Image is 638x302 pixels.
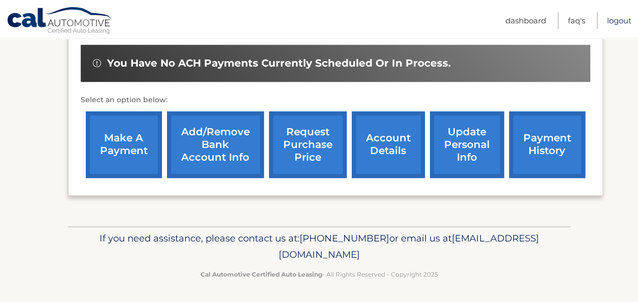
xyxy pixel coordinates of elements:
[430,111,504,178] a: update personal info
[81,94,590,106] p: Select an option below:
[167,111,264,178] a: Add/Remove bank account info
[7,7,113,36] a: Cal Automotive
[568,12,585,29] a: FAQ's
[107,57,451,70] span: You have no ACH payments currently scheduled or in process.
[506,12,546,29] a: Dashboard
[75,230,564,263] p: If you need assistance, please contact us at: or email us at
[200,270,322,278] strong: Cal Automotive Certified Auto Leasing
[352,111,425,178] a: account details
[86,111,162,178] a: make a payment
[607,12,631,29] a: Logout
[269,111,347,178] a: request purchase price
[299,232,389,244] span: [PHONE_NUMBER]
[93,59,101,67] img: alert-white.svg
[75,269,564,280] p: - All Rights Reserved - Copyright 2025
[509,111,585,178] a: payment history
